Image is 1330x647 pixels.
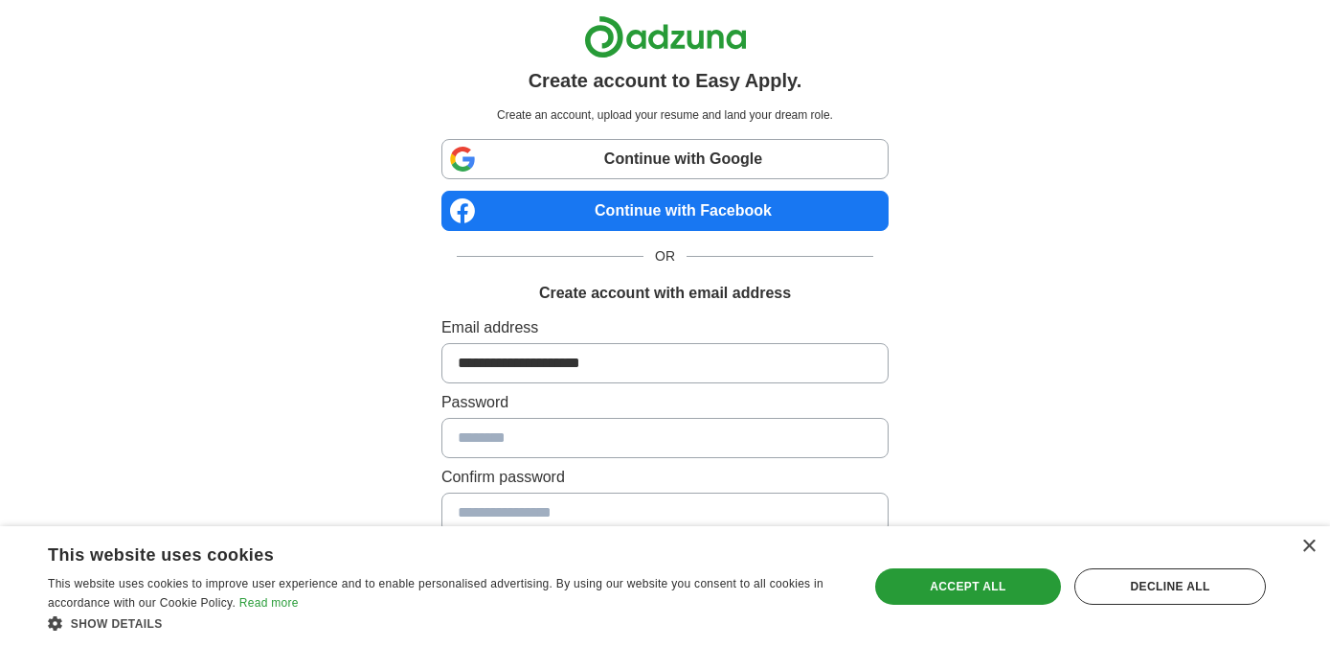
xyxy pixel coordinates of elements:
span: This website uses cookies to improve user experience and to enable personalised advertising. By u... [48,577,823,610]
h1: Create account to Easy Apply. [529,66,802,95]
label: Email address [441,316,889,339]
a: Read more, opens a new window [239,596,299,610]
div: This website uses cookies [48,538,796,566]
div: Accept all [875,568,1061,605]
a: Continue with Facebook [441,191,889,231]
div: Show details [48,613,844,633]
label: Confirm password [441,466,889,489]
div: Close [1301,540,1316,554]
div: Decline all [1074,568,1266,605]
h1: Create account with email address [539,282,791,305]
label: Password [441,391,889,414]
a: Continue with Google [441,139,889,179]
span: OR [643,246,687,266]
img: Adzuna logo [584,15,747,58]
p: Create an account, upload your resume and land your dream role. [445,106,885,124]
span: Show details [71,617,163,631]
